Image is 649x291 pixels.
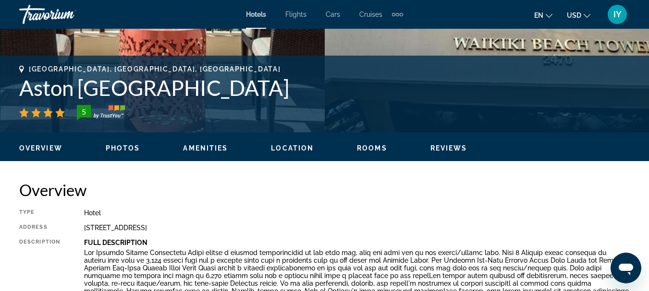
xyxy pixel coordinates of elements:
h2: Overview [19,180,630,199]
div: Type [19,209,60,217]
a: Travorium [19,2,115,27]
div: Hotel [84,209,630,217]
span: IY [613,10,622,19]
a: Hotels [246,11,266,18]
button: Rooms [357,144,387,152]
button: Location [271,144,314,152]
span: Location [271,144,314,152]
a: Cars [326,11,340,18]
a: Cruises [359,11,382,18]
iframe: Button to launch messaging window [611,253,641,283]
button: Photos [106,144,140,152]
img: TrustYou guest rating badge [77,105,125,120]
span: en [534,12,543,19]
button: User Menu [605,4,630,24]
div: 5 [74,106,93,117]
span: Reviews [430,144,467,152]
span: [GEOGRAPHIC_DATA], [GEOGRAPHIC_DATA], [GEOGRAPHIC_DATA] [29,65,281,73]
button: Amenities [183,144,228,152]
button: Overview [19,144,62,152]
button: Extra navigation items [392,7,403,22]
button: Change currency [567,8,590,22]
div: [STREET_ADDRESS] [84,224,630,232]
button: Change language [534,8,552,22]
h1: Aston [GEOGRAPHIC_DATA] [19,75,630,100]
a: Flights [285,11,306,18]
span: Rooms [357,144,387,152]
b: Full Description [84,239,147,246]
button: Reviews [430,144,467,152]
div: Address [19,224,60,232]
span: Overview [19,144,62,152]
span: Amenities [183,144,228,152]
span: Photos [106,144,140,152]
span: USD [567,12,581,19]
